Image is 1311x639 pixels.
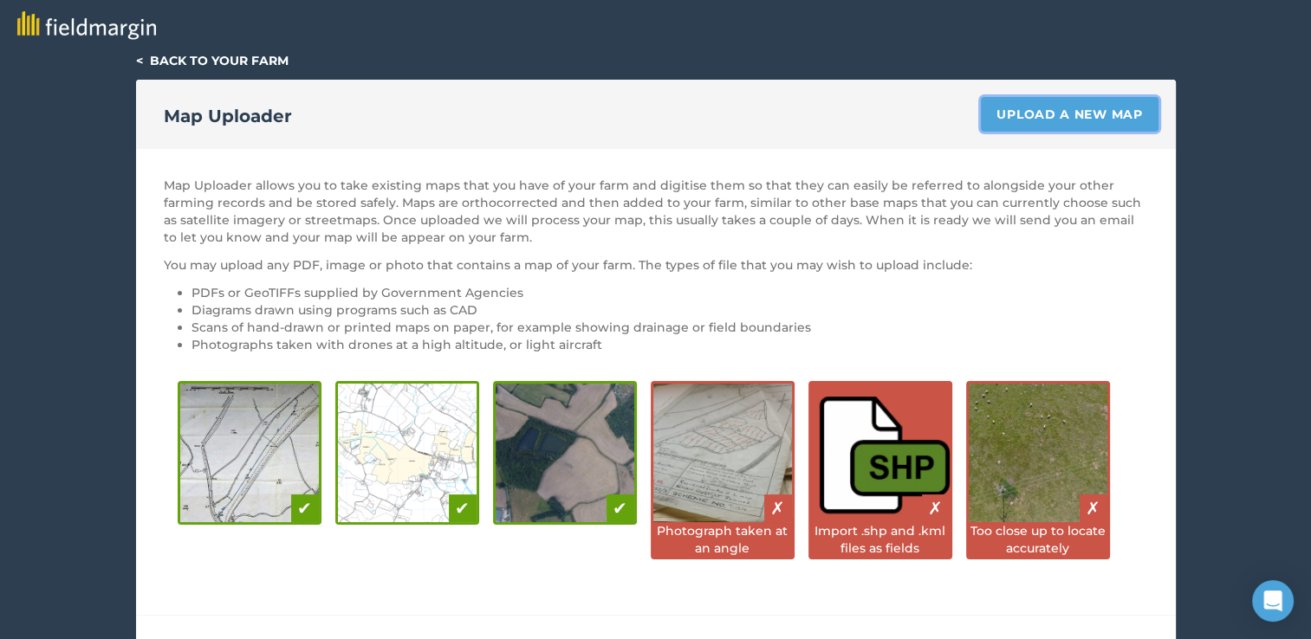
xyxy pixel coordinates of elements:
[1080,494,1107,522] div: ✗
[338,384,477,522] img: Digital diagram is good
[1252,580,1294,622] div: Open Intercom Messenger
[191,284,1148,301] li: PDFs or GeoTIFFs supplied by Government Agencies
[653,384,792,522] img: Photos taken at an angle are bad
[164,256,1148,274] p: You may upload any PDF, image or photo that contains a map of your farm. The types of file that y...
[922,494,950,522] div: ✗
[653,522,792,557] div: Photograph taken at an angle
[191,336,1148,353] li: Photographs taken with drones at a high altitude, or light aircraft
[164,104,292,128] h2: Map Uploader
[191,319,1148,336] li: Scans of hand-drawn or printed maps on paper, for example showing drainage or field boundaries
[164,177,1148,246] p: Map Uploader allows you to take existing maps that you have of your farm and digitise them so tha...
[17,11,156,40] img: fieldmargin logo
[180,384,319,522] img: Hand-drawn diagram is good
[811,384,950,522] img: Shapefiles are bad
[981,97,1158,132] a: Upload a new map
[449,494,477,522] div: ✔
[811,522,950,557] div: Import .shp and .kml files as fields
[496,384,634,522] img: Drone photography is good
[969,384,1107,522] img: Close up images are bad
[607,494,634,522] div: ✔
[969,522,1107,557] div: Too close up to locate accurately
[291,494,319,522] div: ✔
[764,494,792,522] div: ✗
[136,53,289,68] a: < Back to your farm
[191,301,1148,319] li: Diagrams drawn using programs such as CAD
